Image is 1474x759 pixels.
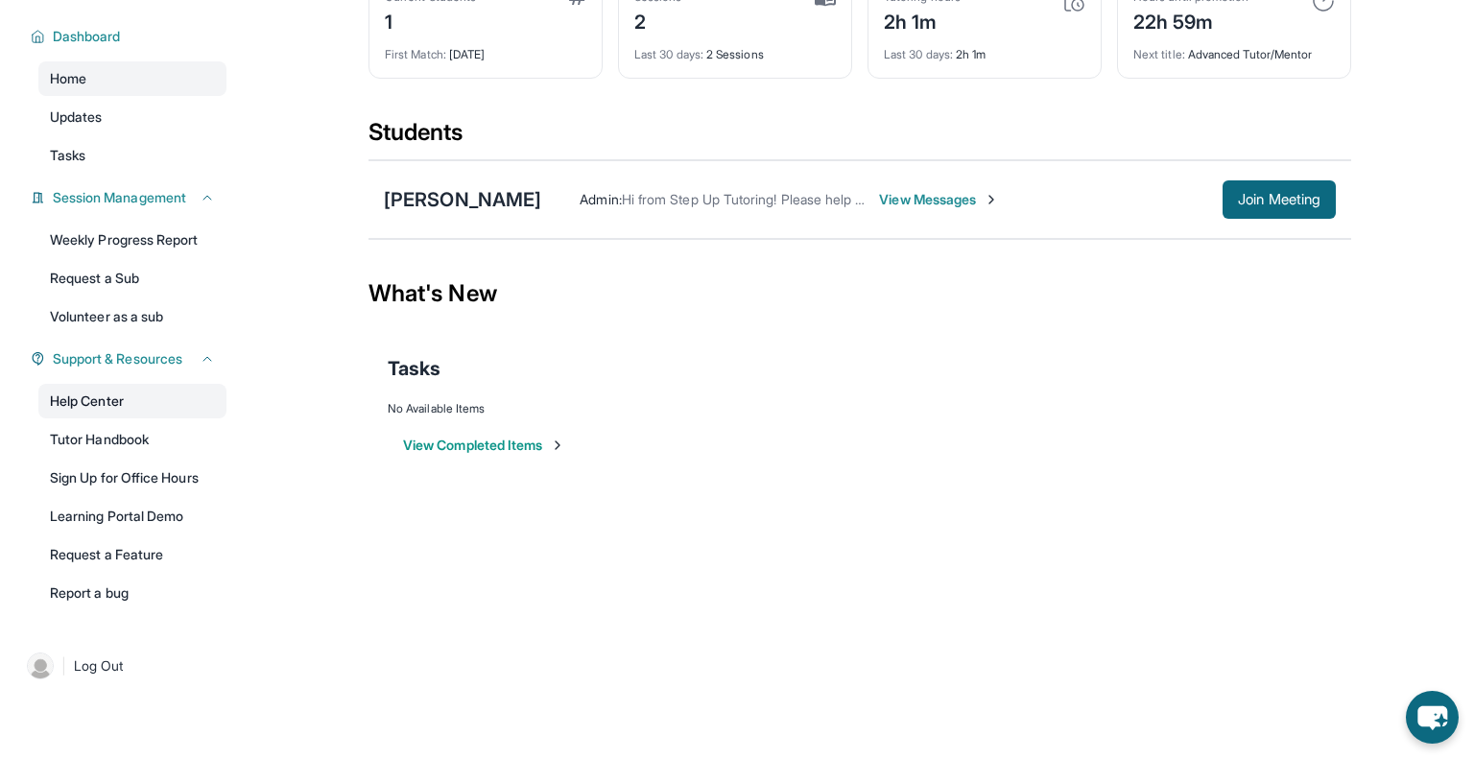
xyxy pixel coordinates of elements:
[368,251,1351,336] div: What's New
[45,27,215,46] button: Dashboard
[884,36,1085,62] div: 2h 1m
[403,436,565,455] button: View Completed Items
[580,191,621,207] span: Admin :
[1238,194,1320,205] span: Join Meeting
[634,36,836,62] div: 2 Sessions
[884,47,953,61] span: Last 30 days :
[384,186,541,213] div: [PERSON_NAME]
[388,355,440,382] span: Tasks
[1133,36,1335,62] div: Advanced Tutor/Mentor
[38,499,226,534] a: Learning Portal Demo
[38,223,226,257] a: Weekly Progress Report
[27,652,54,679] img: user-img
[38,461,226,495] a: Sign Up for Office Hours
[38,261,226,296] a: Request a Sub
[1133,5,1248,36] div: 22h 59m
[38,537,226,572] a: Request a Feature
[385,47,446,61] span: First Match :
[884,5,961,36] div: 2h 1m
[61,654,66,677] span: |
[38,299,226,334] a: Volunteer as a sub
[38,61,226,96] a: Home
[38,384,226,418] a: Help Center
[1406,691,1459,744] button: chat-button
[388,401,1332,416] div: No Available Items
[368,117,1351,159] div: Students
[45,349,215,368] button: Support & Resources
[50,69,86,88] span: Home
[1133,47,1185,61] span: Next title :
[1223,180,1336,219] button: Join Meeting
[38,576,226,610] a: Report a bug
[50,146,85,165] span: Tasks
[879,190,999,209] span: View Messages
[45,188,215,207] button: Session Management
[385,5,476,36] div: 1
[984,192,999,207] img: Chevron-Right
[38,422,226,457] a: Tutor Handbook
[19,645,226,687] a: |Log Out
[634,5,682,36] div: 2
[53,349,182,368] span: Support & Resources
[38,138,226,173] a: Tasks
[53,27,121,46] span: Dashboard
[38,100,226,134] a: Updates
[634,47,703,61] span: Last 30 days :
[385,36,586,62] div: [DATE]
[50,107,103,127] span: Updates
[74,656,124,676] span: Log Out
[53,188,186,207] span: Session Management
